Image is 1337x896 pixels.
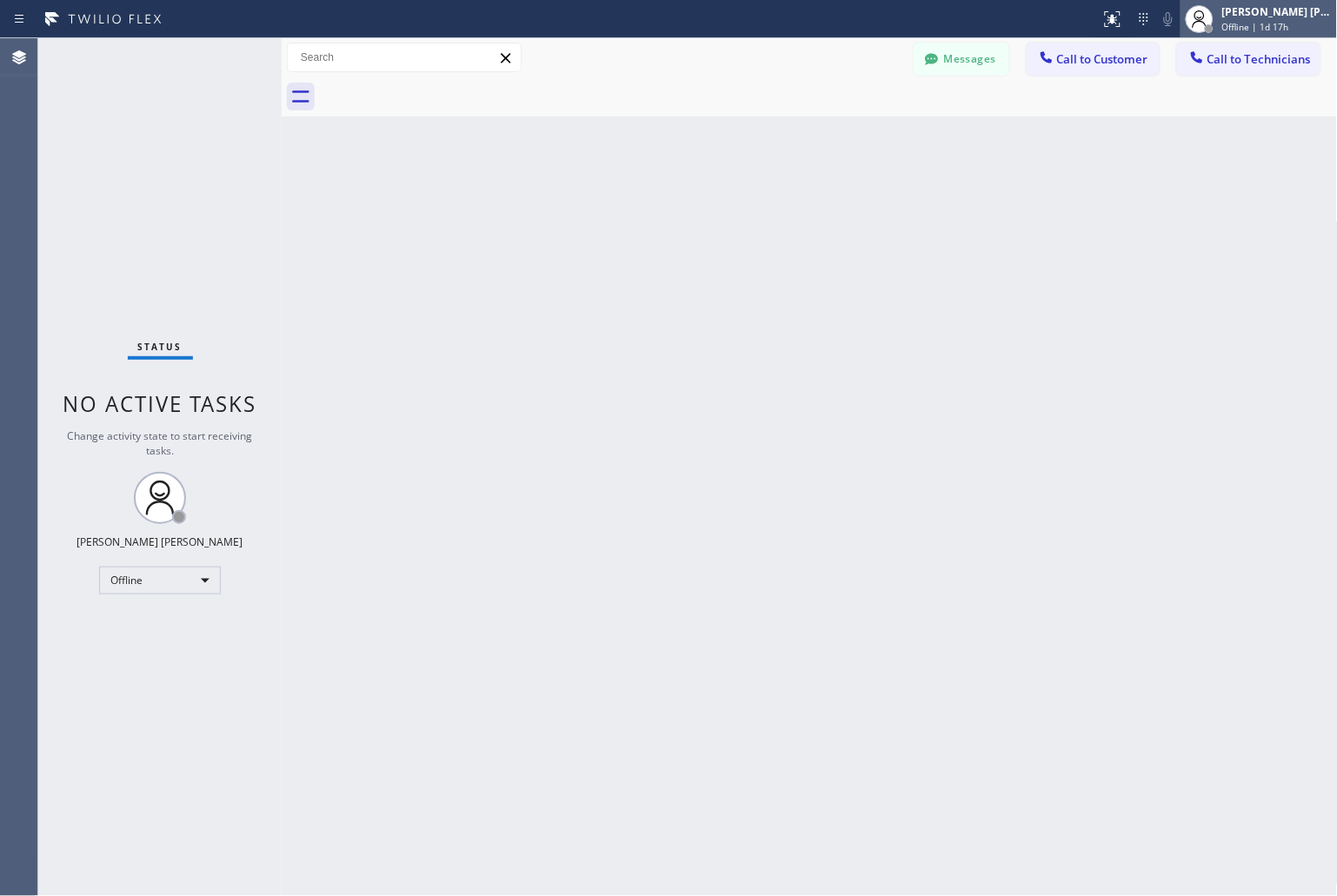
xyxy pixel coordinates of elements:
input: Search [288,43,521,71]
span: Offline | 1d 17h [1222,21,1289,33]
button: Call to Technicians [1177,43,1320,76]
div: [PERSON_NAME] [PERSON_NAME] [1222,4,1332,19]
button: Call to Customer [1027,43,1160,76]
span: Call to Technicians [1207,51,1311,67]
span: Call to Customer [1057,51,1148,67]
div: [PERSON_NAME] [PERSON_NAME] [77,534,243,549]
span: No active tasks [63,389,257,418]
div: Offline [99,567,221,594]
button: Mute [1156,7,1181,31]
span: Status [138,341,183,353]
span: Change activity state to start receiving tasks. [68,428,253,458]
button: Messages [914,43,1009,76]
